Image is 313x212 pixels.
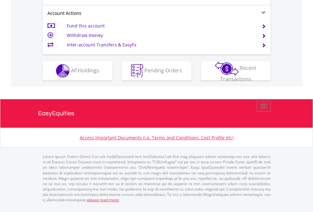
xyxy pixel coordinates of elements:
[67,31,254,40] td: Withdraw money
[131,64,143,78] img: pending_instructions-wht.png
[38,99,275,128] a: EasyEquities
[71,67,99,74] span: All Holdings
[67,40,254,50] td: Inter-account Transfers & EasyFx
[43,61,112,80] button: All Holdings
[67,21,254,31] td: Fund this account
[201,61,271,80] button: Recent Transactions
[56,64,70,78] img: holdings-wht.png
[80,135,234,141] a: Access Important Documents (i.e. Terms and Conditions, Cost Profile etc)
[122,61,191,80] button: Pending Orders
[43,154,271,203] p: Lorem Ipsum Dolors (Ame) Con a/e SeddOeiusmod tem InciDiduntut Lab Etd mag aliquaen admin veniamq...
[87,197,119,203] a: please read more:
[43,10,157,16] div: Account Actions
[144,67,182,74] span: Pending Orders
[215,62,239,76] img: transactions-zar-wht.png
